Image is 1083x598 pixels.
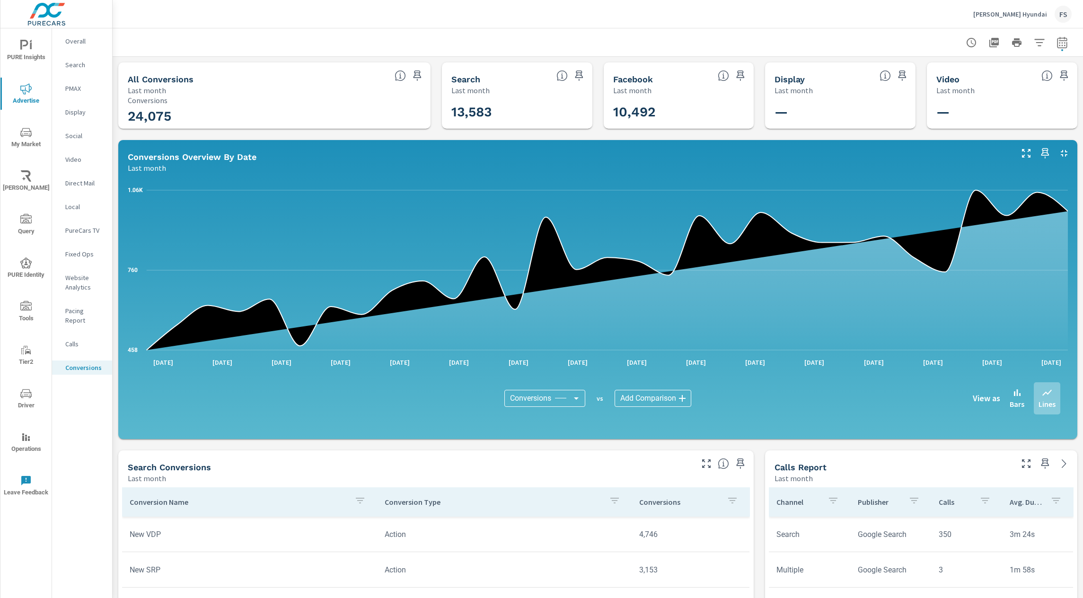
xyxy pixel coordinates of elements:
span: Save this to your personalized report [895,68,910,83]
button: Select Date Range [1053,33,1072,52]
h5: Display [775,74,805,84]
span: Driver [3,388,49,411]
td: Action [377,558,632,582]
span: My Market [3,127,49,150]
p: [DATE] [798,358,831,367]
p: [PERSON_NAME] Hyundai [973,10,1047,18]
p: Direct Mail [65,178,105,188]
p: Channel [776,497,819,507]
h3: 13,583 [451,104,583,120]
span: Tier2 [3,344,49,368]
p: Conversions [128,96,421,105]
text: 760 [128,267,138,273]
h5: Facebook [613,74,653,84]
div: Video [52,152,112,167]
p: Overall [65,36,105,46]
p: Bars [1010,398,1024,410]
h5: Calls Report [775,462,827,472]
p: PureCars TV [65,226,105,235]
p: Social [65,131,105,141]
p: [DATE] [561,358,594,367]
span: Search Conversions include Actions, Leads and Unmapped Conversions [718,458,729,469]
p: [DATE] [502,358,535,367]
h3: — [936,104,1068,120]
p: Conversions [65,363,105,372]
span: Advertise [3,83,49,106]
span: All Conversions include Actions, Leads and Unmapped Conversions [395,70,406,81]
p: Conversion Type [385,497,602,507]
span: Conversions [510,394,551,403]
span: Tools [3,301,49,324]
p: Avg. Duration [1010,497,1043,507]
p: Local [65,202,105,211]
td: Action [377,522,632,546]
p: Fixed Ops [65,249,105,259]
td: Google Search [850,522,931,546]
td: New SRP [122,558,377,582]
p: [DATE] [1035,358,1068,367]
span: Save this to your personalized report [733,68,748,83]
p: Last month [775,473,813,484]
td: New VDP [122,522,377,546]
span: Operations [3,431,49,455]
span: Save this to your personalized report [1038,146,1053,161]
p: [DATE] [916,358,950,367]
div: Display [52,105,112,119]
p: Conversions [639,497,719,507]
span: Save this to your personalized report [733,456,748,471]
p: [DATE] [206,358,239,367]
div: Local [52,200,112,214]
span: Save this to your personalized report [1038,456,1053,471]
div: Search [52,58,112,72]
p: Last month [128,162,166,174]
h5: Search Conversions [128,462,211,472]
div: Social [52,129,112,143]
span: PURE Identity [3,257,49,281]
p: Website Analytics [65,273,105,292]
div: PureCars TV [52,223,112,237]
div: nav menu [0,28,52,507]
p: [DATE] [857,358,890,367]
span: Add Comparison [620,394,676,403]
p: Lines [1039,398,1056,410]
a: See more details in report [1057,456,1072,471]
td: 350 [931,522,1002,546]
span: All conversions reported from Facebook with duplicates filtered out [718,70,729,81]
p: [DATE] [620,358,653,367]
td: 3,153 [632,558,749,582]
h3: 10,492 [613,104,745,120]
div: Calls [52,337,112,351]
p: Display [65,107,105,117]
p: Last month [128,473,166,484]
span: Save this to your personalized report [410,68,425,83]
button: Make Fullscreen [1019,456,1034,471]
p: Pacing Report [65,306,105,325]
div: FS [1055,6,1072,23]
button: Make Fullscreen [1019,146,1034,161]
h6: View as [973,394,1000,403]
p: [DATE] [679,358,713,367]
span: Video Conversions include Actions, Leads and Unmapped Conversions [1041,70,1053,81]
p: Last month [128,85,166,96]
td: Search [769,522,850,546]
text: 458 [128,347,138,353]
p: [DATE] [383,358,416,367]
p: Search [65,60,105,70]
div: Conversions [504,390,585,407]
button: Minimize Widget [1057,146,1072,161]
div: Fixed Ops [52,247,112,261]
button: Make Fullscreen [699,456,714,471]
div: Pacing Report [52,304,112,327]
p: [DATE] [324,358,357,367]
td: 3m 24s [1002,522,1073,546]
p: Calls [65,339,105,349]
h5: Search [451,74,480,84]
p: vs [585,394,615,403]
p: Video [65,155,105,164]
text: 1.06K [128,187,143,193]
p: Last month [613,85,652,96]
span: Search Conversions include Actions, Leads and Unmapped Conversions. [556,70,568,81]
div: Overall [52,34,112,48]
h5: Conversions Overview By Date [128,152,256,162]
span: Query [3,214,49,237]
